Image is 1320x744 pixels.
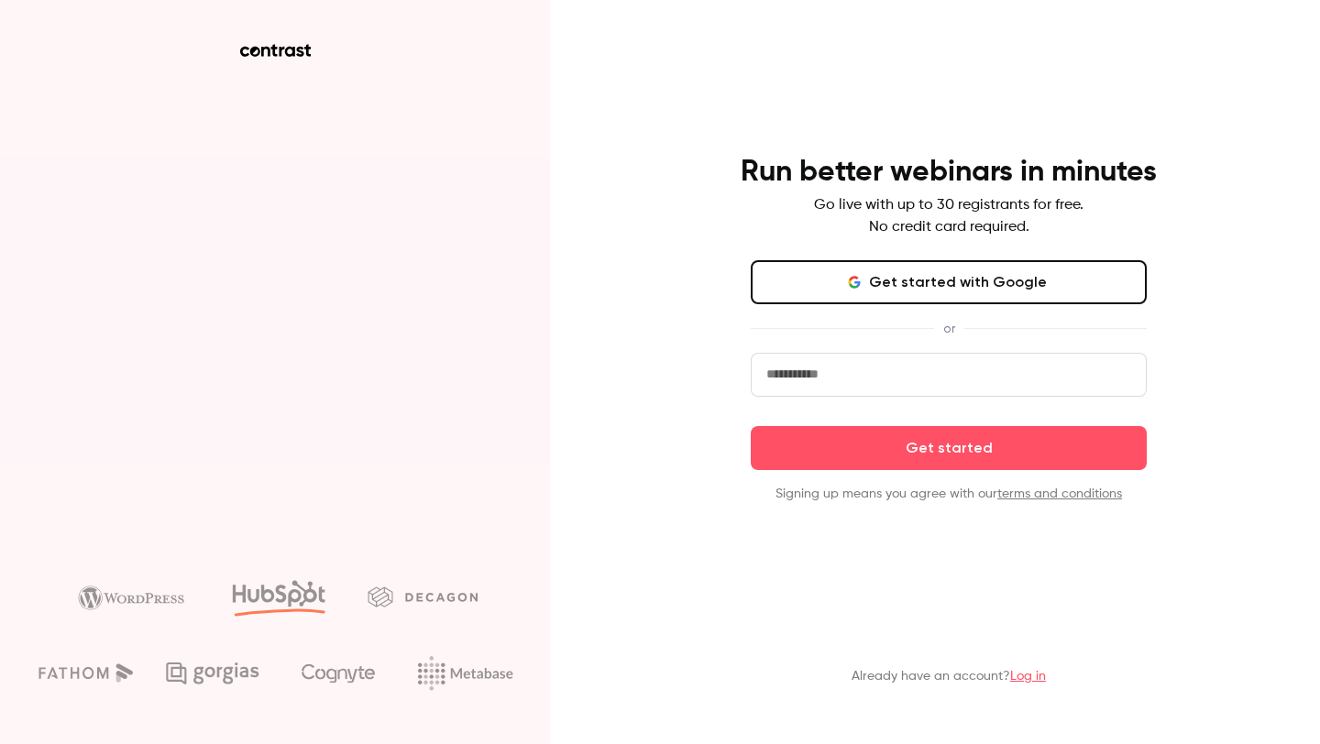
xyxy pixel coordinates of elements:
[751,260,1147,304] button: Get started with Google
[997,487,1122,500] a: terms and conditions
[741,154,1157,191] h4: Run better webinars in minutes
[934,319,964,338] span: or
[852,667,1046,685] p: Already have an account?
[1010,670,1046,683] a: Log in
[368,586,478,607] img: decagon
[751,426,1147,470] button: Get started
[751,485,1147,503] p: Signing up means you agree with our
[814,194,1083,238] p: Go live with up to 30 registrants for free. No credit card required.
